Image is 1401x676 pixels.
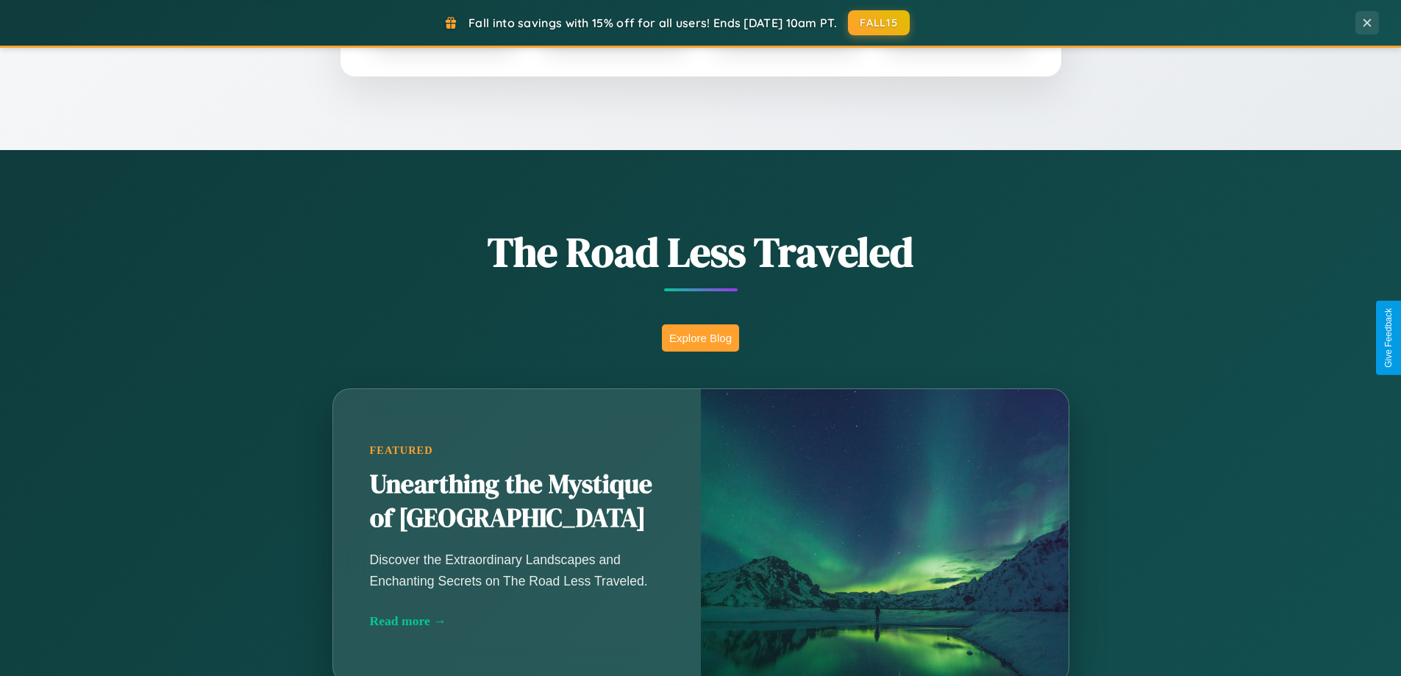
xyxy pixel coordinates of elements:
button: Explore Blog [662,324,739,352]
div: Give Feedback [1383,308,1394,368]
button: FALL15 [848,10,910,35]
h1: The Road Less Traveled [260,224,1142,280]
span: Fall into savings with 15% off for all users! Ends [DATE] 10am PT. [468,15,837,30]
p: Discover the Extraordinary Landscapes and Enchanting Secrets on The Road Less Traveled. [370,549,664,591]
div: Featured [370,444,664,457]
h2: Unearthing the Mystique of [GEOGRAPHIC_DATA] [370,468,664,536]
div: Read more → [370,613,664,629]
